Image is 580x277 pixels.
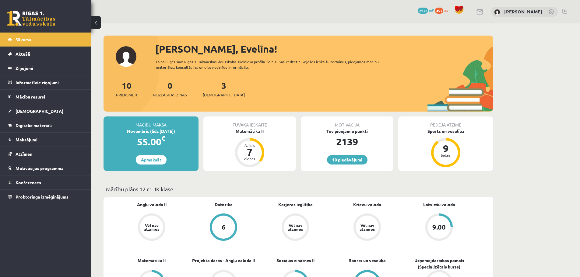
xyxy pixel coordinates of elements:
a: Digitālie materiāli [8,118,84,132]
a: Vēl nav atzīmes [259,213,331,242]
span: Proktoringa izmēģinājums [16,194,69,199]
a: Karjeras izglītība [278,201,313,208]
legend: Ziņojumi [16,61,84,75]
div: Mācību maksa [104,116,199,128]
a: 3[DEMOGRAPHIC_DATA] [203,80,245,98]
p: Mācību plāns 12.c1 JK klase [106,185,491,193]
a: Sociālās zinātnes II [276,257,315,264]
div: [PERSON_NAME], Evelīna! [155,42,493,56]
a: 9.00 [403,213,475,242]
span: Motivācijas programma [16,165,64,171]
a: Matemātika II [138,257,166,264]
div: dienas [241,157,259,161]
a: Informatīvie ziņojumi [8,75,84,89]
div: Tev pieejamie punkti [301,128,393,134]
div: Vēl nav atzīmes [359,223,376,231]
a: 453 xp [435,8,451,12]
legend: Informatīvie ziņojumi [16,75,84,89]
div: balles [437,153,455,157]
a: Apmaksāt [136,155,167,164]
div: 9.00 [432,224,446,230]
a: Mācību resursi [8,90,84,104]
span: Neizlasītās ziņas [153,92,187,98]
div: 9 [437,144,455,153]
div: 55.00 [104,134,199,149]
span: Atzīmes [16,151,32,157]
div: 7 [241,147,259,157]
span: mP [429,8,434,12]
span: € [161,134,165,143]
legend: Maksājumi [16,133,84,147]
span: Aktuāli [16,51,30,57]
span: 2139 [418,8,428,14]
a: Sākums [8,33,84,47]
a: [DEMOGRAPHIC_DATA] [8,104,84,118]
a: Ziņojumi [8,61,84,75]
div: Tuvākā ieskaite [203,116,296,128]
div: Matemātika II [203,128,296,134]
a: Matemātika II Atlicis 7 dienas [203,128,296,168]
a: [PERSON_NAME] [504,9,542,15]
a: Rīgas 1. Tālmācības vidusskola [7,11,55,26]
span: Priekšmeti [116,92,137,98]
a: 2139 mP [418,8,434,12]
a: Vēl nav atzīmes [331,213,403,242]
a: Latviešu valoda [423,201,455,208]
a: Atzīmes [8,147,84,161]
span: Mācību resursi [16,94,45,99]
a: Motivācijas programma [8,161,84,175]
span: 453 [435,8,443,14]
span: [DEMOGRAPHIC_DATA] [203,92,245,98]
a: Krievu valoda [353,201,381,208]
div: Sports un veselība [398,128,493,134]
div: Novembris (līdz [DATE]) [104,128,199,134]
a: Aktuāli [8,47,84,61]
span: Konferences [16,180,41,185]
a: Konferences [8,175,84,189]
a: Vēl nav atzīmes [116,213,188,242]
a: Datorika [215,201,233,208]
a: Maksājumi [8,133,84,147]
div: Laipni lūgts savā Rīgas 1. Tālmācības vidusskolas skolnieka profilā. Šeit Tu vari redzēt tuvojošo... [156,59,390,70]
a: 6 [188,213,259,242]
div: 2139 [301,134,393,149]
a: 10Priekšmeti [116,80,137,98]
span: Digitālie materiāli [16,123,52,128]
a: 10 piedāvājumi [327,155,367,164]
a: Angļu valoda II [137,201,167,208]
a: Sports un veselība [349,257,386,264]
div: Vēl nav atzīmes [143,223,160,231]
a: Proktoringa izmēģinājums [8,190,84,204]
img: Evelīna Keiša [494,9,500,15]
span: [DEMOGRAPHIC_DATA] [16,108,63,114]
span: xp [444,8,448,12]
div: 6 [222,224,226,230]
div: Atlicis [241,144,259,147]
div: Vēl nav atzīmes [287,223,304,231]
a: Sports un veselība 9 balles [398,128,493,168]
a: Projekta darbs - Angļu valoda II [192,257,255,264]
span: Sākums [16,37,31,42]
div: Pēdējā atzīme [398,116,493,128]
div: Motivācija [301,116,393,128]
a: Uzņēmējdarbības pamati (Specializētais kurss) [403,257,475,270]
a: 0Neizlasītās ziņas [153,80,187,98]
